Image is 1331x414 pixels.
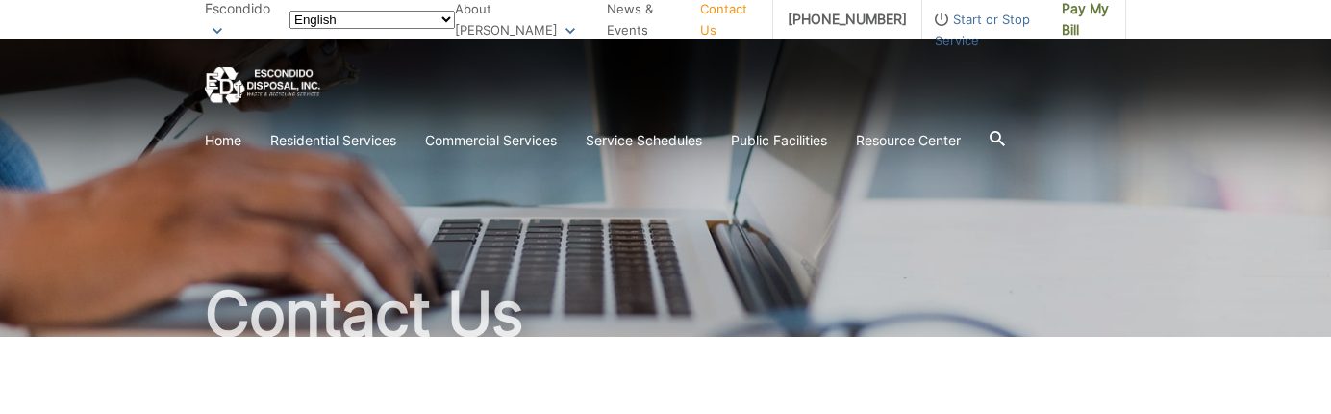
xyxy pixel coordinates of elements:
[205,283,1126,345] h1: Contact Us
[289,11,455,29] select: Select a language
[425,130,557,151] a: Commercial Services
[731,130,827,151] a: Public Facilities
[205,67,320,105] a: EDCD logo. Return to the homepage.
[586,130,702,151] a: Service Schedules
[856,130,961,151] a: Resource Center
[205,130,241,151] a: Home
[270,130,396,151] a: Residential Services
